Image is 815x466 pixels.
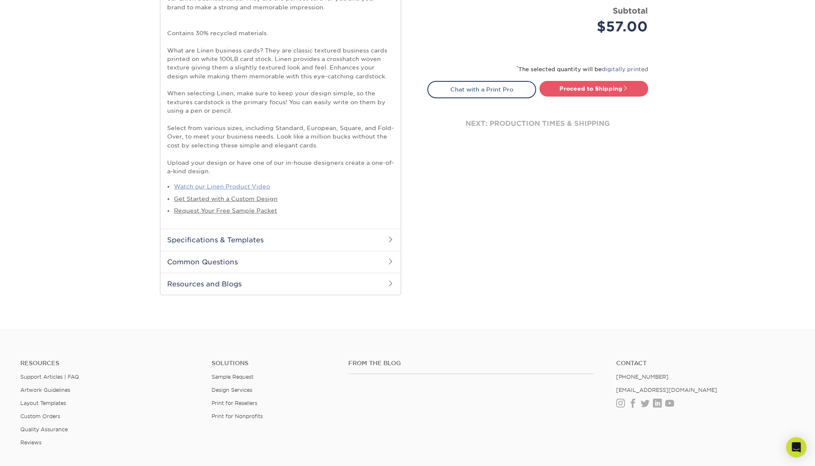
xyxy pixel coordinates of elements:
div: $57.00 [544,17,648,37]
div: next: production times & shipping [427,98,648,149]
h4: Solutions [212,360,336,367]
div: Open Intercom Messenger [786,437,807,458]
a: Print for Nonprofits [212,413,263,419]
h2: Common Questions [160,251,401,273]
a: Design Services [212,387,252,393]
h4: Resources [20,360,199,367]
a: [PHONE_NUMBER] [616,374,669,380]
a: Chat with a Print Pro [427,81,536,98]
small: The selected quantity will be [517,66,648,72]
a: Contact [616,360,795,367]
a: Print for Resellers [212,400,257,406]
a: Quality Assurance [20,426,68,433]
a: Request Your Free Sample Packet [174,207,277,214]
a: Get Started with a Custom Design [174,195,278,202]
a: Artwork Guidelines [20,387,70,393]
h2: Specifications & Templates [160,229,401,251]
a: Support Articles | FAQ [20,374,79,380]
h2: Resources and Blogs [160,273,401,295]
a: Custom Orders [20,413,60,419]
strong: Subtotal [613,6,648,15]
a: Layout Templates [20,400,66,406]
a: [EMAIL_ADDRESS][DOMAIN_NAME] [616,387,717,393]
a: Proceed to Shipping [540,81,648,96]
a: Sample Request [212,374,253,380]
a: Watch our Linen Product Video [174,183,270,190]
h4: From the Blog [348,360,593,367]
a: digitally printed [602,66,648,72]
